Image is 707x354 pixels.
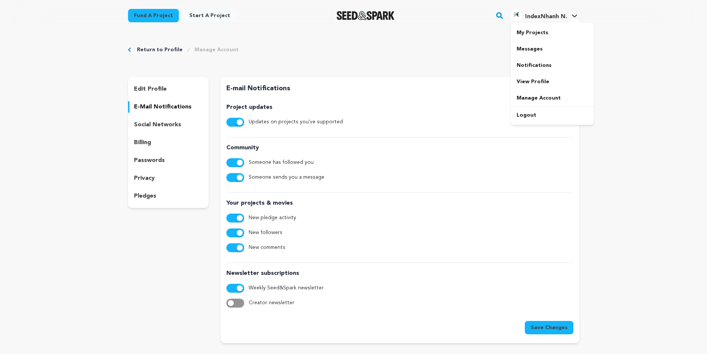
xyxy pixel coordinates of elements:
[226,103,573,112] p: Project updates
[128,119,209,131] button: social networks
[511,25,594,41] a: My Projects
[183,9,236,22] a: Start a project
[134,103,192,111] p: e-mail notifications
[226,83,573,94] p: E-mail Notifications
[511,57,594,74] a: Notifications
[511,107,594,123] a: Logout
[249,158,314,167] label: Someone has followed you
[128,172,209,184] button: privacy
[510,9,567,21] div: IndexNhanh N.'s Profile
[525,321,573,334] button: Save Changes
[226,269,573,278] p: Newsletter subscriptions
[511,74,594,90] a: View Profile
[510,9,522,21] img: 487be034e28f81d9.jpg
[509,8,579,21] a: IndexNhanh N.'s Profile
[226,143,573,152] p: Community
[128,155,209,166] button: passwords
[249,173,324,182] label: Someone sends you a message
[128,101,209,113] button: e-mail notifications
[128,137,209,149] button: billing
[531,324,567,331] span: Save Changes
[511,90,594,106] a: Manage Account
[134,156,165,165] p: passwords
[249,284,324,293] label: Weekly Seed&Spark newsletter
[226,199,573,208] p: Your projects & movies
[249,228,282,237] label: New followers
[137,46,183,53] a: Return to Profile
[249,118,343,127] label: Updates on projects you've supported
[128,83,209,95] button: edit profile
[249,299,294,308] label: Creator newsletter
[249,214,296,223] label: New pledge activity
[525,14,567,20] span: IndexNhanh N.
[134,192,156,201] p: pledges
[337,11,395,20] img: Seed&Spark Logo Dark Mode
[134,120,181,129] p: social networks
[511,41,594,57] a: Messages
[134,174,155,183] p: privacy
[337,11,395,20] a: Seed&Spark Homepage
[134,138,151,147] p: billing
[249,243,285,252] label: New comments
[128,9,179,22] a: Fund a project
[509,8,579,23] span: IndexNhanh N.'s Profile
[134,85,167,94] p: edit profile
[128,46,579,53] div: Breadcrumb
[194,46,239,53] a: Manage Account
[128,190,209,202] button: pledges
